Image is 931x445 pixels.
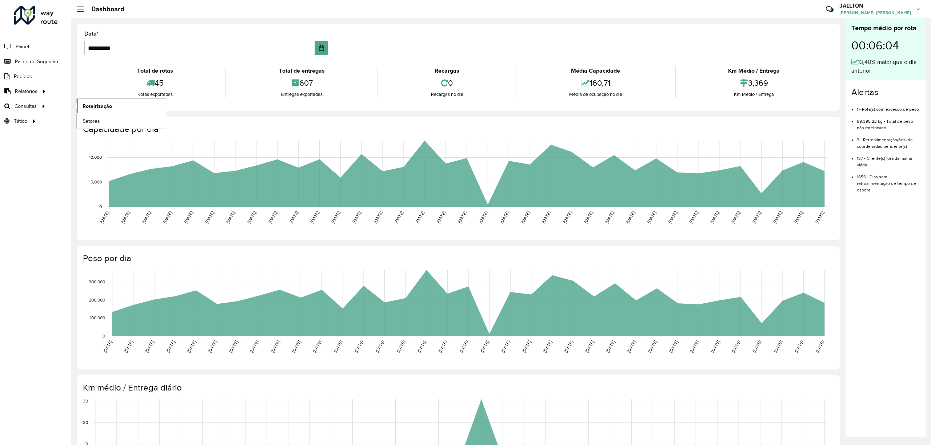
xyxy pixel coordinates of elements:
[162,210,173,224] text: [DATE]
[77,114,166,128] a: Setores
[678,75,831,91] div: 3,369
[83,383,832,393] h4: Km médio / Entrega diário
[667,210,678,224] text: [DATE]
[86,66,224,75] div: Total de rotas
[228,75,375,91] div: 607
[83,117,100,125] span: Setores
[851,33,920,58] div: 00:06:04
[709,210,720,224] text: [DATE]
[77,99,166,113] a: Roteirização
[291,340,301,353] text: [DATE]
[678,91,831,98] div: Km Médio / Entrega
[851,58,920,75] div: 13,40% maior que o dia anterior
[563,340,574,353] text: [DATE]
[479,340,490,353] text: [DATE]
[309,210,320,224] text: [DATE]
[541,210,551,224] text: [DATE]
[839,2,911,9] h3: JAILTON
[186,340,197,353] text: [DATE]
[457,210,467,224] text: [DATE]
[396,340,406,353] text: [DATE]
[380,75,514,91] div: 0
[16,43,29,50] span: Painel
[772,210,783,224] text: [DATE]
[646,210,657,224] text: [DATE]
[839,9,911,16] span: [PERSON_NAME] [PERSON_NAME]
[91,179,102,184] text: 5,000
[499,210,510,224] text: [DATE]
[312,340,322,353] text: [DATE]
[84,29,99,38] label: Data
[353,340,364,353] text: [DATE]
[605,340,616,353] text: [DATE]
[89,279,105,284] text: 300,000
[123,340,134,353] text: [DATE]
[15,88,37,95] span: Relatórios
[815,340,825,353] text: [DATE]
[120,210,131,224] text: [DATE]
[518,75,673,91] div: 160,71
[89,155,102,160] text: 10,000
[794,340,804,353] text: [DATE]
[83,420,88,425] text: 20
[688,210,699,224] text: [DATE]
[14,73,32,80] span: Pedidos
[752,340,762,353] text: [DATE]
[416,340,427,353] text: [DATE]
[204,210,215,224] text: [DATE]
[86,91,224,98] div: Rotas exportadas
[102,340,113,353] text: [DATE]
[375,340,385,353] text: [DATE]
[520,210,531,224] text: [DATE]
[331,210,341,224] text: [DATE]
[228,91,375,98] div: Entregas exportadas
[99,204,102,209] text: 0
[83,124,832,134] h4: Capacidade por dia
[380,66,514,75] div: Recargas
[270,340,280,353] text: [DATE]
[165,340,176,353] text: [DATE]
[668,340,678,353] text: [DATE]
[288,210,299,224] text: [DATE]
[315,41,328,55] button: Choose Date
[83,253,832,264] h4: Peso por dia
[626,340,636,353] text: [DATE]
[710,340,720,353] text: [DATE]
[84,5,124,13] h2: Dashboard
[518,66,673,75] div: Média Capacidade
[141,210,152,224] text: [DATE]
[542,340,553,353] text: [DATE]
[822,1,838,17] a: Contato Rápido
[352,210,362,224] text: [DATE]
[521,340,532,353] text: [DATE]
[857,101,920,113] li: 1 - Rota(s) com excesso de peso
[333,340,343,353] text: [DATE]
[103,333,105,338] text: 0
[678,66,831,75] div: Km Médio / Entrega
[857,113,920,131] li: 59.395,22 kg - Total de peso não roteirizado
[144,340,155,353] text: [DATE]
[857,131,920,150] li: 3 - Retroalimentação(ões) de coordenadas pendente(s)
[604,210,615,224] text: [DATE]
[562,210,572,224] text: [DATE]
[689,340,699,353] text: [DATE]
[647,340,658,353] text: [DATE]
[225,210,236,224] text: [DATE]
[14,117,27,125] span: Tático
[380,91,514,98] div: Recargas no dia
[478,210,488,224] text: [DATE]
[773,340,783,353] text: [DATE]
[815,210,825,224] text: [DATE]
[584,340,595,353] text: [DATE]
[393,210,404,224] text: [DATE]
[228,66,375,75] div: Total de entregas
[518,91,673,98] div: Média de ocupação no dia
[89,298,105,302] text: 200,000
[90,316,105,320] text: 100,000
[83,102,112,110] span: Roteirização
[500,340,511,353] text: [DATE]
[857,150,920,168] li: 137 - Cliente(s) fora da malha viária
[373,210,383,224] text: [DATE]
[15,58,58,65] span: Painel de Sugestão
[583,210,594,224] text: [DATE]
